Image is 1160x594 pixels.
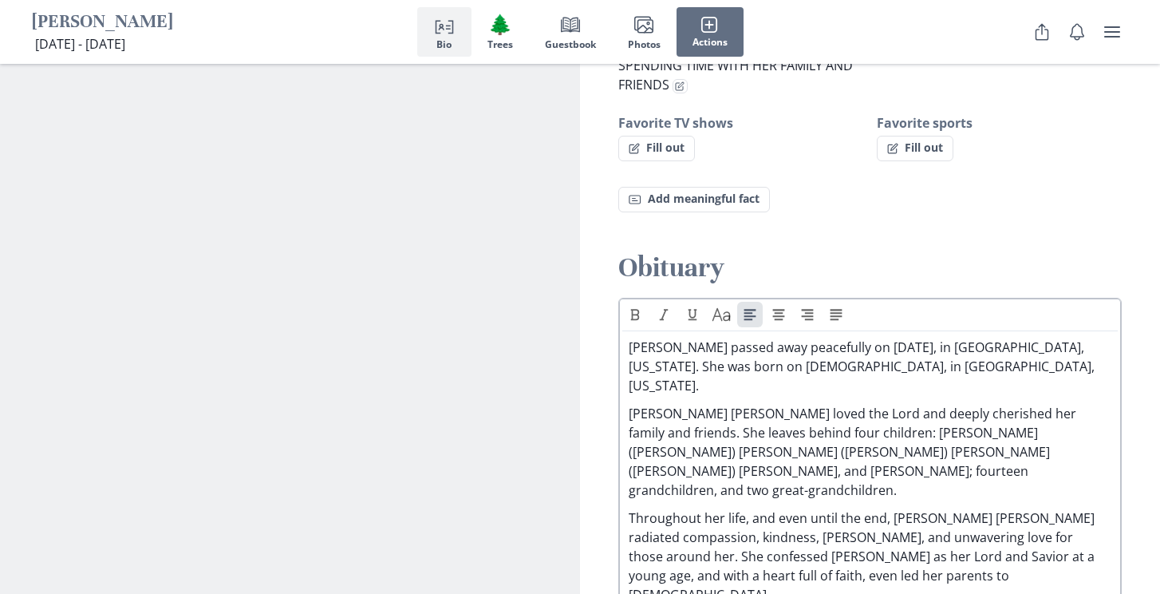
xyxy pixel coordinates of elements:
[487,39,513,50] span: Trees
[471,7,529,57] button: Trees
[417,7,471,57] button: Bio
[673,79,688,94] button: Edit fact
[692,37,728,48] span: Actions
[737,302,763,327] button: Align left
[622,302,648,327] button: Bold
[529,7,612,57] button: Guestbook
[618,136,695,161] button: Fill out
[1061,16,1093,48] button: Notifications
[618,251,1122,285] h2: Obituary
[488,13,512,36] span: Tree
[877,113,1123,133] h3: Favorite sports
[823,302,849,327] button: Align justify
[677,7,744,57] button: Actions
[436,39,452,50] span: Bio
[32,10,173,35] h1: [PERSON_NAME]
[795,302,820,327] button: Align right
[629,338,1111,395] p: [PERSON_NAME] passed away peacefully on [DATE], in [GEOGRAPHIC_DATA], [US_STATE]. She was born on...
[708,302,734,327] button: Heading
[651,302,677,327] button: Italic
[545,39,596,50] span: Guestbook
[877,136,953,161] button: Fill out
[618,57,853,93] span: SPENDING TIME WITH HER FAMILY AND FRIENDS
[1026,16,1058,48] button: Share Obituary
[35,35,125,53] span: [DATE] - [DATE]
[618,187,770,212] button: Add meaningful fact
[628,39,661,50] span: Photos
[612,7,677,57] button: Photos
[618,113,864,133] h3: Favorite TV shows
[680,302,705,327] button: Underline
[766,302,791,327] button: Align center
[629,404,1111,500] p: [PERSON_NAME] [PERSON_NAME] loved the Lord and deeply cherished her family and friends. She leave...
[1096,16,1128,48] button: user menu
